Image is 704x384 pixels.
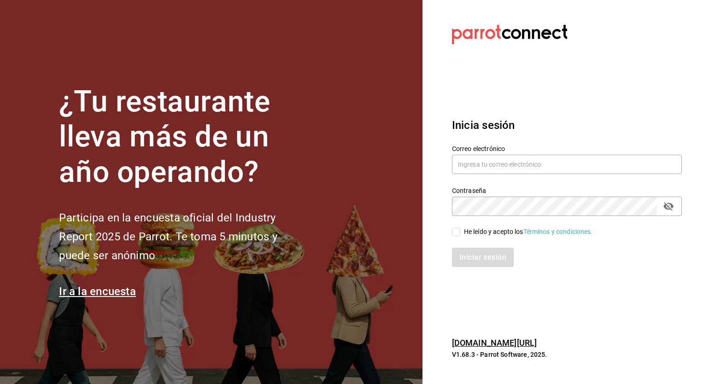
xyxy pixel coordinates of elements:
a: [DOMAIN_NAME][URL] [452,338,537,348]
h2: Participa en la encuesta oficial del Industry Report 2025 de Parrot. Te toma 5 minutos y puede se... [59,209,308,265]
label: Contraseña [452,187,682,193]
label: Correo electrónico [452,145,682,151]
a: Términos y condiciones. [523,228,593,235]
p: V1.68.3 - Parrot Software, 2025. [452,350,682,359]
h1: ¿Tu restaurante lleva más de un año operando? [59,84,308,190]
div: He leído y acepto los [464,227,593,237]
a: Ir a la encuesta [59,285,136,298]
input: Ingresa tu correo electrónico [452,155,682,174]
h3: Inicia sesión [452,117,682,134]
button: passwordField [661,198,676,214]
